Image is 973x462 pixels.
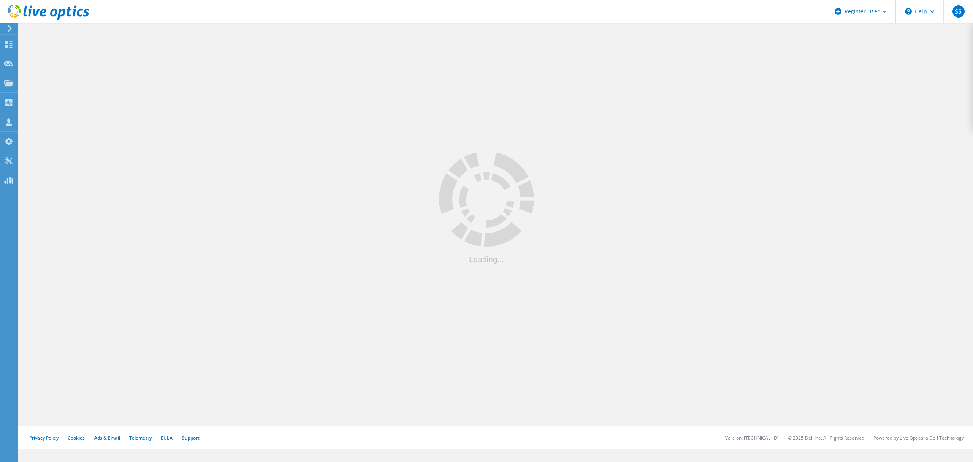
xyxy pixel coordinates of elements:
li: Powered by Live Optics, a Dell Technology [873,435,964,441]
a: Privacy Policy [29,435,59,441]
a: Telemetry [129,435,152,441]
div: Loading... [439,255,534,263]
li: Version: [TECHNICAL_ID] [725,435,779,441]
li: © 2025 Dell Inc. All Rights Reserved [788,435,864,441]
a: Support [182,435,200,441]
a: Live Optics Dashboard [8,16,89,21]
span: SS [955,8,962,14]
a: Ads & Email [94,435,120,441]
a: Cookies [68,435,85,441]
svg: \n [905,8,912,15]
a: EULA [161,435,173,441]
